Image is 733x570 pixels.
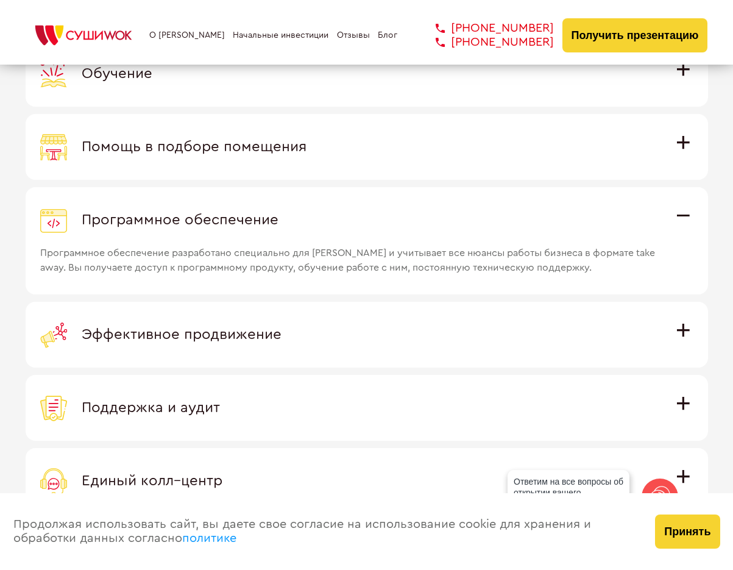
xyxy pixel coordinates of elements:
[562,18,708,52] button: Получить презентацию
[378,30,397,40] a: Блог
[82,401,220,415] span: Поддержка и аудит
[417,21,554,35] a: [PHONE_NUMBER]
[82,140,306,154] span: Помощь в подборе помещения
[40,233,660,275] span: Программное обеспечение разработано специально для [PERSON_NAME] и учитывает все нюансы работы би...
[1,493,643,570] div: Продолжая использовать сайт, вы даете свое согласие на использование cookie для хранения и обрабо...
[82,474,222,488] span: Единый колл–центр
[82,66,152,81] span: Обучение
[337,30,370,40] a: Отзывы
[82,213,278,227] span: Программное обеспечение
[417,35,554,49] a: [PHONE_NUMBER]
[82,327,282,342] span: Эффективное продвижение
[233,30,328,40] a: Начальные инвестиции
[182,532,236,544] a: политике
[26,22,141,49] img: СУШИWOK
[508,470,629,515] div: Ответим на все вопросы об открытии вашего [PERSON_NAME]!
[655,515,720,549] button: Принять
[149,30,225,40] a: О [PERSON_NAME]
